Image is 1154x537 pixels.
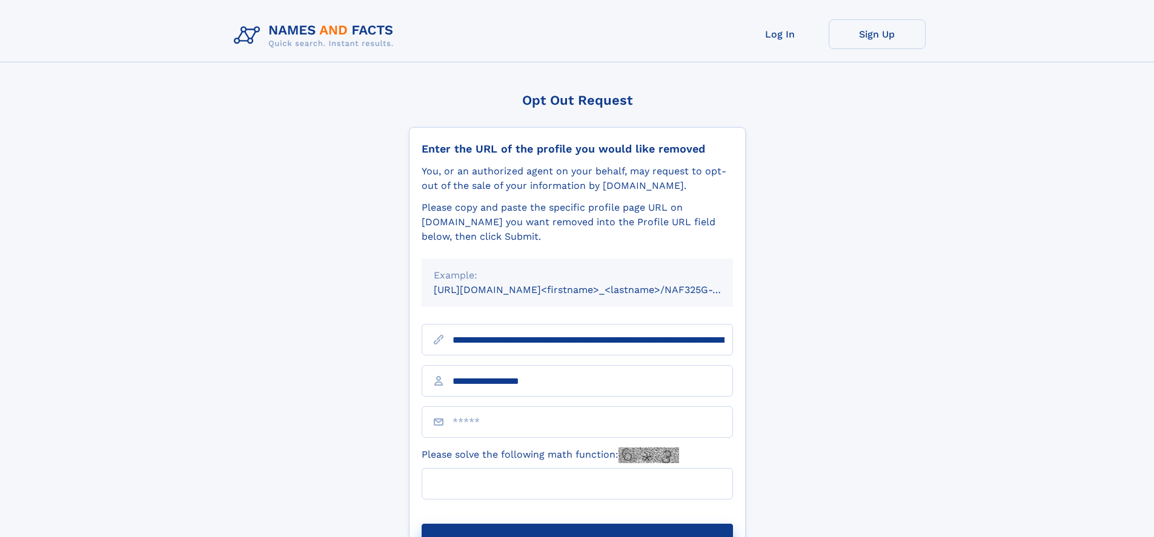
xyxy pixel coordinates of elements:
[732,19,829,49] a: Log In
[229,19,403,52] img: Logo Names and Facts
[422,447,679,463] label: Please solve the following math function:
[409,93,746,108] div: Opt Out Request
[422,164,733,193] div: You, or an authorized agent on your behalf, may request to opt-out of the sale of your informatio...
[422,200,733,244] div: Please copy and paste the specific profile page URL on [DOMAIN_NAME] you want removed into the Pr...
[829,19,926,49] a: Sign Up
[434,284,756,295] small: [URL][DOMAIN_NAME]<firstname>_<lastname>/NAF325G-xxxxxxxx
[422,142,733,156] div: Enter the URL of the profile you would like removed
[434,268,721,283] div: Example:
